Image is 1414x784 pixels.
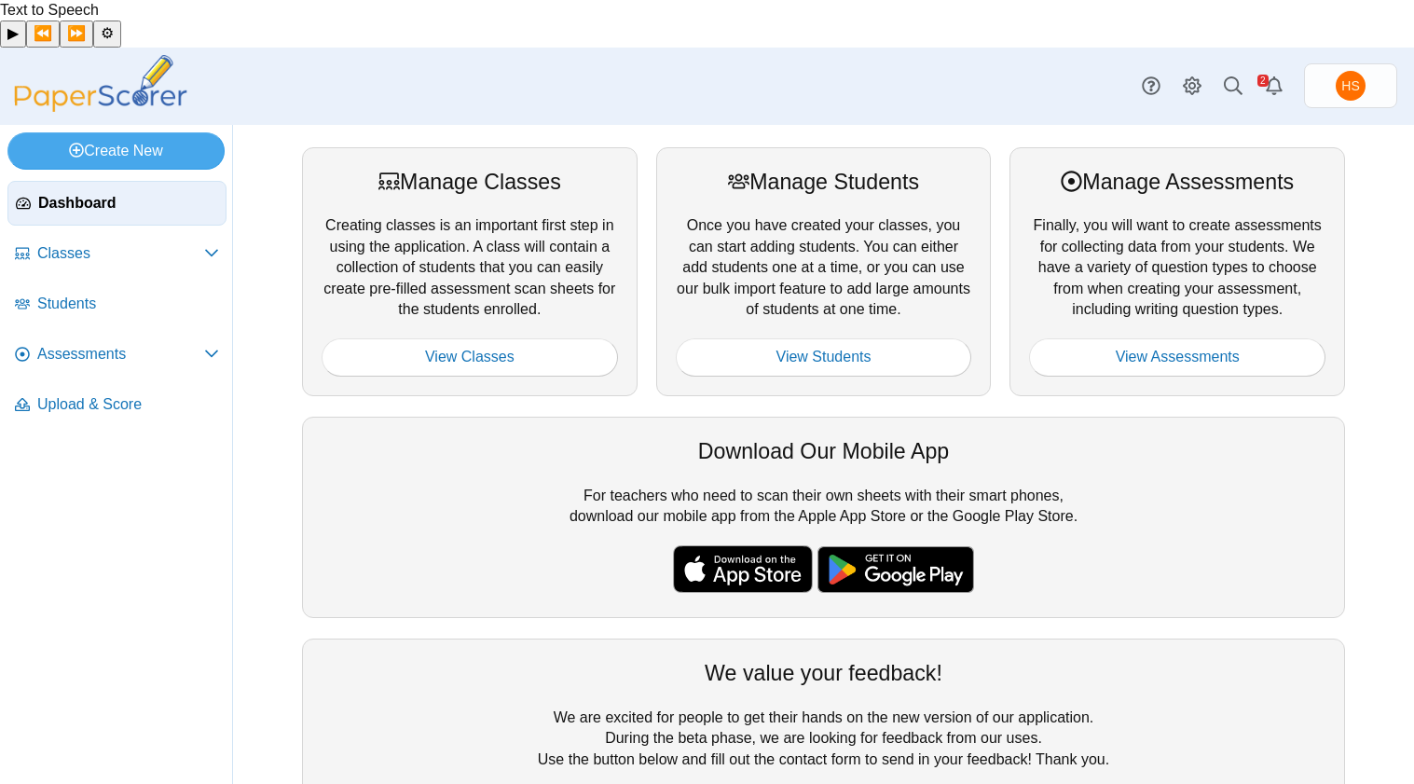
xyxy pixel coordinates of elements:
a: Assessments [7,332,227,377]
a: Classes [7,231,227,276]
div: Manage Students [676,167,972,197]
a: Dashboard [7,181,227,226]
a: View Students [676,338,972,376]
a: View Assessments [1029,338,1325,376]
div: Finally, you will want to create assessments for collecting data from your students. We have a va... [1009,147,1345,396]
a: Howard Stanger [1304,63,1397,108]
span: Howard Stanger [1336,71,1366,101]
div: For teachers who need to scan their own sheets with their smart phones, download our mobile app f... [302,417,1345,618]
div: Creating classes is an important first step in using the application. A class will contain a coll... [302,147,638,396]
div: Download Our Mobile App [322,436,1325,466]
a: Alerts [1254,65,1295,106]
div: We value your feedback! [322,658,1325,688]
div: Manage Assessments [1029,167,1325,197]
img: apple-store-badge.svg [673,545,813,592]
button: Settings [93,21,121,47]
span: Assessments [37,344,204,364]
a: Upload & Score [7,382,227,427]
span: Dashboard [38,193,218,213]
a: PaperScorer [7,99,194,115]
div: Once you have created your classes, you can start adding students. You can either add students on... [656,147,992,396]
span: Classes [37,243,204,264]
span: Howard Stanger [1341,79,1359,92]
button: Forward [60,21,93,47]
span: Upload & Score [37,394,219,415]
button: Previous [26,21,60,47]
span: Students [37,294,219,314]
img: google-play-badge.png [817,546,974,593]
a: Create New [7,132,225,170]
div: Manage Classes [322,167,618,197]
a: View Classes [322,338,618,376]
a: Students [7,282,227,326]
img: PaperScorer [7,55,194,112]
